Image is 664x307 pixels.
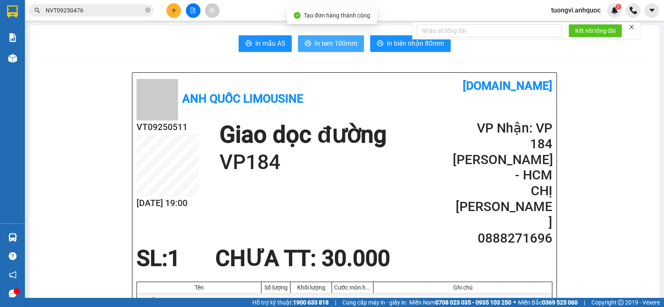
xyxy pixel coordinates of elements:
[335,298,336,307] span: |
[34,7,40,13] span: search
[629,24,635,30] span: close
[220,149,386,176] h1: VP184
[453,183,552,230] h2: CHỊ [PERSON_NAME]
[315,38,357,49] span: In tem 100mm
[334,284,371,291] div: Cước món hàng
[252,298,329,307] span: Hỗ trợ kỹ thuật:
[145,7,150,15] span: close-circle
[171,7,177,13] span: plus
[220,120,386,149] h1: Giao dọc đường
[209,7,215,13] span: aim
[615,4,621,10] sup: 1
[8,33,17,42] img: solution-icon
[9,290,17,297] span: message
[255,38,285,49] span: In mẫu A5
[8,233,17,242] img: warehouse-icon
[617,4,620,10] span: 1
[46,6,144,15] input: Tìm tên, số ĐT hoặc mã đơn
[9,252,17,260] span: question-circle
[376,284,550,291] div: Ghi chú
[264,284,288,291] div: Số lượng
[168,246,180,271] span: 1
[435,299,511,306] strong: 0708 023 035 - 0935 103 250
[630,7,637,14] img: phone-icon
[453,231,552,246] h2: 0888271696
[139,284,259,291] div: Tên
[9,271,17,279] span: notification
[7,5,18,18] img: logo-vxr
[409,298,511,307] span: Miền Nam
[293,284,330,291] div: Khối lượng
[342,298,407,307] span: Cung cấp máy in - giấy in:
[239,35,292,52] button: printerIn mẫu A5
[210,246,395,271] div: CHƯA TT : 30.000
[584,298,585,307] span: |
[544,5,607,15] span: tuongvi.anhquoc
[518,298,578,307] span: Miền Bắc
[245,40,252,48] span: printer
[137,246,168,271] span: SL:
[137,196,199,210] h2: [DATE] 19:00
[370,35,451,52] button: printerIn biên nhận 80mm
[377,40,383,48] span: printer
[542,299,578,306] strong: 0369 525 060
[611,7,618,14] img: icon-new-feature
[463,79,552,93] b: [DOMAIN_NAME]
[387,38,444,49] span: In biên nhận 80mm
[145,7,150,12] span: close-circle
[618,300,624,305] span: copyright
[137,120,199,134] h2: VT09250511
[644,3,659,18] button: caret-down
[205,3,220,18] button: aim
[298,35,364,52] button: printerIn tem 100mm
[575,26,615,35] span: Kết nối tổng đài
[648,7,656,14] span: caret-down
[182,92,303,106] b: Anh Quốc Limousine
[513,301,516,304] span: ⚪️
[417,24,562,37] input: Nhập số tổng đài
[304,12,370,19] span: Tạo đơn hàng thành công
[453,120,552,183] h2: VP Nhận: VP 184 [PERSON_NAME] - HCM
[294,12,300,19] span: check-circle
[8,54,17,63] img: warehouse-icon
[166,3,181,18] button: plus
[190,7,196,13] span: file-add
[305,40,311,48] span: printer
[293,299,329,306] strong: 1900 633 818
[569,24,622,37] button: Kết nối tổng đài
[186,3,200,18] button: file-add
